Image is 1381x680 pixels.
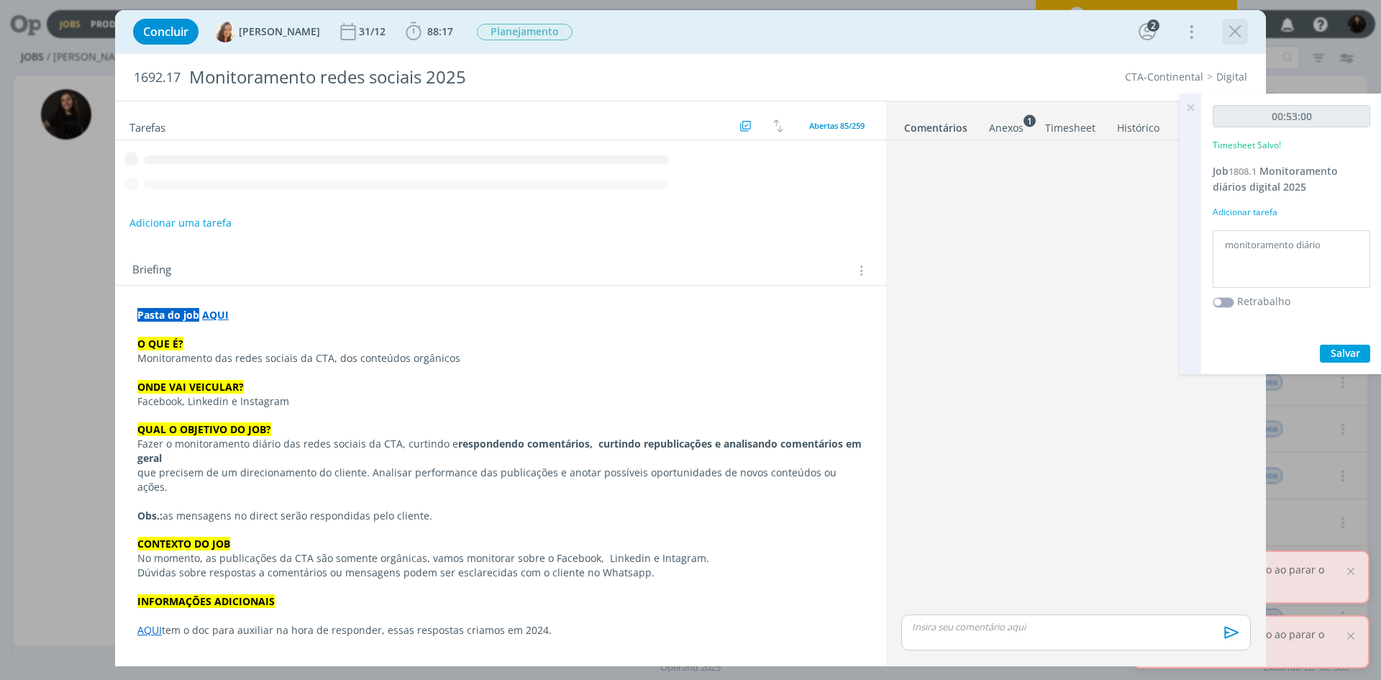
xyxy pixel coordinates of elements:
[137,509,864,523] p: as mensagens no direct serão respondidas pelo cliente.
[137,351,864,366] p: Monitoramento das redes sociais da CTA, dos conteúdos orgânicos
[239,27,320,37] span: [PERSON_NAME]
[137,551,864,566] p: No momento, as publicações da CTA são somente orgânicas, vamos monitorar sobre o Facebook, Linked...
[115,10,1266,666] div: dialog
[476,23,573,41] button: Planejamento
[143,26,188,37] span: Concluir
[1125,70,1203,83] a: CTA-Continental
[1024,114,1036,127] sup: 1
[137,509,163,522] strong: Obs.:
[1044,114,1096,135] a: Timesheet
[133,19,199,45] button: Concluir
[903,114,968,135] a: Comentários
[1116,114,1160,135] a: Histórico
[137,566,864,580] p: Dúvidas sobre respostas a comentários ou mensagens podem ser esclarecidas com o cliente no Whatsapp.
[1320,345,1370,363] button: Salvar
[137,437,865,465] strong: respondendo comentários, curtindo republicações e analisando comentários em geral
[214,21,320,42] button: V[PERSON_NAME]
[202,308,229,322] a: AQUI
[1331,346,1360,360] span: Salvar
[137,466,864,494] p: que precisem de um direcionamento do cliente. Analisar performance das publicações e anotar possí...
[129,210,232,236] button: Adicionar uma tarefa
[137,394,864,409] p: Facebook, Linkedin e Instagram
[1136,20,1159,43] button: 2
[359,27,388,37] div: 31/12
[137,422,271,436] strong: QUAL O OBJETIVO DO JOB?
[809,120,865,131] span: Abertas 85/259
[1237,294,1290,309] label: Retrabalho
[1216,70,1247,83] a: Digital
[137,537,230,550] strong: CONTEXTO DO JOB
[1213,164,1338,194] span: Monitoramento diários digital 2025
[1229,165,1257,178] span: 1808.1
[134,70,181,86] span: 1692.17
[137,437,864,466] p: Fazer o monitoramento diário das redes sociais da CTA, curtindo e
[989,121,1024,135] div: Anexos
[137,594,275,608] strong: INFORMAÇÕES ADICIONAIS
[773,119,783,132] img: arrow-down-up.svg
[129,117,165,135] span: Tarefas
[1213,164,1338,194] a: Job1808.1Monitoramento diários digital 2025
[137,380,244,394] strong: ONDE VAI VEICULAR?
[137,623,864,638] p: tem o doc para auxiliar na hora de responder, essas respostas criamos em 2024.
[132,261,171,280] span: Briefing
[183,60,778,95] div: Monitoramento redes sociais 2025
[477,24,573,40] span: Planejamento
[1147,19,1159,32] div: 2
[137,337,183,350] strong: O QUE É?
[1213,139,1281,152] p: Timesheet Salvo!
[427,24,453,38] span: 88:17
[137,623,162,637] a: AQUI
[214,21,236,42] img: V
[1213,206,1370,219] div: Adicionar tarefa
[137,308,199,322] strong: Pasta do job
[402,20,457,43] button: 88:17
